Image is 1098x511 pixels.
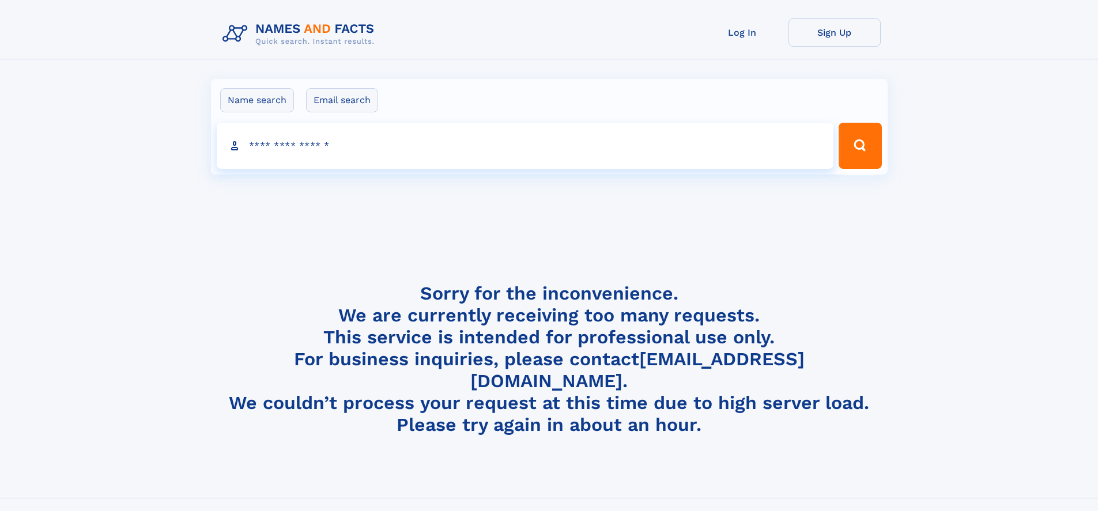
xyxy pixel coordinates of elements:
[839,123,881,169] button: Search Button
[306,88,378,112] label: Email search
[788,18,881,47] a: Sign Up
[696,18,788,47] a: Log In
[218,282,881,436] h4: Sorry for the inconvenience. We are currently receiving too many requests. This service is intend...
[470,348,805,392] a: [EMAIL_ADDRESS][DOMAIN_NAME]
[217,123,834,169] input: search input
[220,88,294,112] label: Name search
[218,18,384,50] img: Logo Names and Facts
